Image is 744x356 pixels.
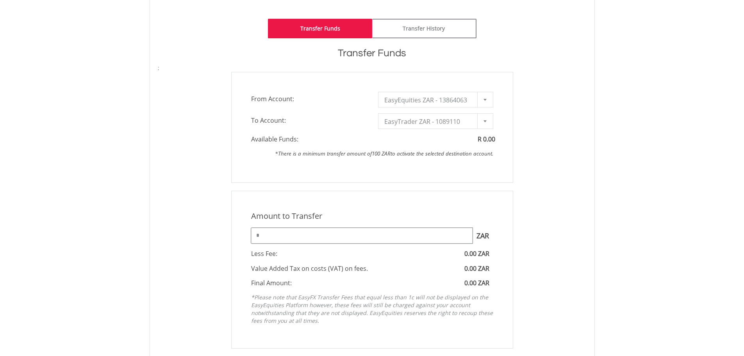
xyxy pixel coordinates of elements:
[245,135,372,144] span: Available Funds:
[158,46,587,60] h1: Transfer Funds
[245,113,372,127] span: To Account:
[372,150,391,157] span: 100 ZAR
[464,279,489,287] span: 0.00 ZAR
[384,92,475,108] span: EasyEquities ZAR - 13864063
[464,264,489,273] span: 0.00 ZAR
[245,92,372,106] span: From Account:
[268,19,372,38] a: Transfer Funds
[251,293,493,324] em: *Please note that EasyFX Transfer Fees that equal less than 1c will not be displayed on the EasyE...
[464,249,489,258] span: 0.00 ZAR
[372,19,476,38] a: Transfer History
[478,135,495,143] span: R 0.00
[251,264,368,273] span: Value Added Tax on costs (VAT) on fees.
[245,150,499,157] span: *There is a minimum transfer amount of to activate the selected destination account.
[245,211,499,222] div: Amount to Transfer
[251,279,292,287] span: Final Amount:
[384,114,475,129] span: EasyTrader ZAR - 1089110
[473,228,493,243] span: ZAR
[251,249,277,258] span: Less Fee:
